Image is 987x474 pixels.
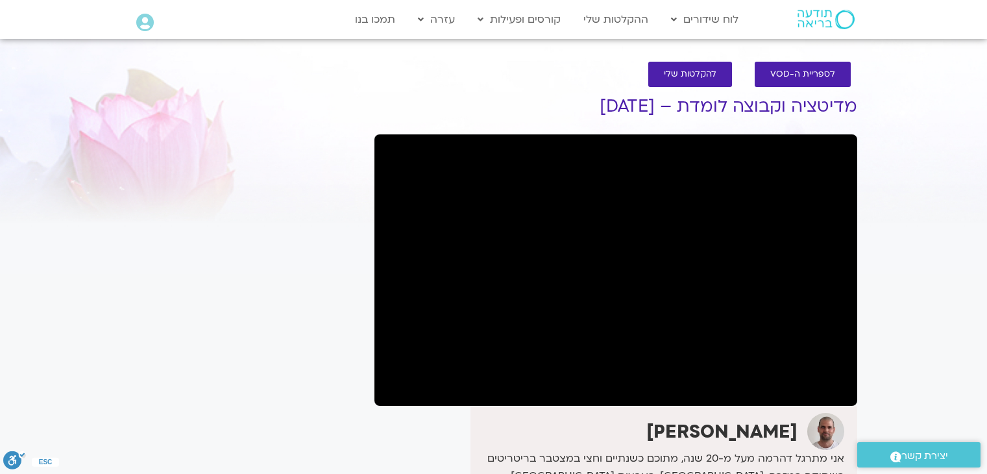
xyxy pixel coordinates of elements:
[471,7,567,32] a: קורסים ופעילות
[577,7,655,32] a: ההקלטות שלי
[411,7,461,32] a: עזרה
[374,97,857,116] h1: מדיטציה וקבוצה לומדת – [DATE]
[798,10,855,29] img: תודעה בריאה
[770,69,835,79] span: לספריית ה-VOD
[807,413,844,450] img: דקל קנטי
[664,69,716,79] span: להקלטות שלי
[646,419,798,444] strong: [PERSON_NAME]
[648,62,732,87] a: להקלטות שלי
[348,7,402,32] a: תמכו בנו
[901,447,948,465] span: יצירת קשר
[664,7,745,32] a: לוח שידורים
[857,442,981,468] a: יצירת קשר
[755,62,851,87] a: לספריית ה-VOD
